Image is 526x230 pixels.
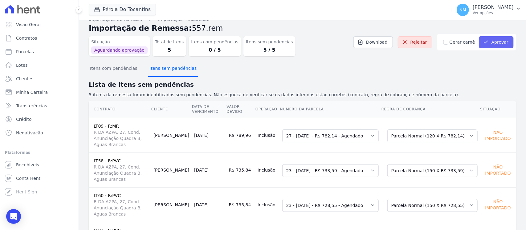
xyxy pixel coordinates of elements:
[398,36,432,48] a: Rejeitar
[16,62,28,68] span: Lotes
[2,46,76,58] a: Parcelas
[192,187,226,222] td: [DATE]
[16,130,43,136] span: Negativação
[151,153,192,187] td: [PERSON_NAME]
[280,101,381,118] th: Número da Parcela
[459,8,467,12] span: NM
[226,118,255,153] td: R$ 789,96
[5,149,74,156] div: Plataformas
[2,172,76,184] a: Conta Hent
[452,1,526,18] button: NM [PERSON_NAME] Ver opções
[226,101,255,118] th: Valor devido
[16,175,40,181] span: Conta Hent
[191,39,238,45] dt: Itens com pendências
[16,103,47,109] span: Transferências
[255,118,280,153] td: Inclusão
[16,162,39,168] span: Recebíveis
[6,209,21,224] div: Open Intercom Messenger
[148,61,198,77] button: Itens sem pendências
[191,46,238,54] dd: 0 / 5
[192,101,226,118] th: Data de Vencimento
[91,39,148,45] dt: Situação
[381,101,480,118] th: Regra de Cobrança
[255,101,280,118] th: Operação
[246,46,293,54] dd: 5 / 5
[89,61,138,77] button: Itens com pendências
[255,187,280,222] td: Inclusão
[155,39,184,45] dt: Total de Itens
[16,35,37,41] span: Contratos
[473,4,514,10] p: [PERSON_NAME]
[89,80,516,89] h2: Lista de itens sem pendências
[89,92,516,98] p: 5 items da remessa foram identificados sem pendências. Não esqueca de verificar se os dados infer...
[255,153,280,187] td: Inclusão
[2,100,76,112] a: Transferências
[151,101,192,118] th: Cliente
[483,197,514,212] div: Não importado
[353,36,393,48] a: Download
[94,158,121,163] a: LT58 - R:PVC
[151,187,192,222] td: [PERSON_NAME]
[151,118,192,153] td: [PERSON_NAME]
[192,118,226,153] td: [DATE]
[94,129,149,148] span: R DA AZPA, 27, Cond. Anunciação Quadra B, Aguas Brancas
[2,127,76,139] a: Negativação
[16,49,34,55] span: Parcelas
[2,159,76,171] a: Recebíveis
[2,18,76,31] a: Visão Geral
[16,22,41,28] span: Visão Geral
[94,193,121,198] a: LT60 - R:PVC
[94,199,149,217] span: R DA AZPA, 27, Cond. Anunciação Quadra B, Aguas Brancas
[2,86,76,98] a: Minha Carteira
[16,76,33,82] span: Clientes
[480,101,516,118] th: Situação
[2,59,76,71] a: Lotes
[2,113,76,125] a: Crédito
[226,153,255,187] td: R$ 735,84
[192,153,226,187] td: [DATE]
[192,24,223,33] span: 557.rem
[483,163,514,177] div: Não importado
[479,36,514,48] button: Aprovar
[89,4,156,15] button: Pérola Do Tocantins
[226,187,255,222] td: R$ 735,84
[483,128,514,143] div: Não importado
[16,89,48,95] span: Minha Carteira
[94,164,149,182] span: R DA AZPA, 27, Cond. Anunciação Quadra B, Aguas Brancas
[155,46,184,54] dd: 5
[473,10,514,15] p: Ver opções
[89,23,516,34] h2: Importação de Remessa:
[94,124,119,129] a: LT09 - R:MR
[2,32,76,44] a: Contratos
[450,39,475,46] label: Gerar carnê
[16,116,32,122] span: Crédito
[246,39,293,45] dt: Itens sem pendências
[89,101,151,118] th: Contrato
[91,46,148,54] span: Aguardando aprovação
[2,73,76,85] a: Clientes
